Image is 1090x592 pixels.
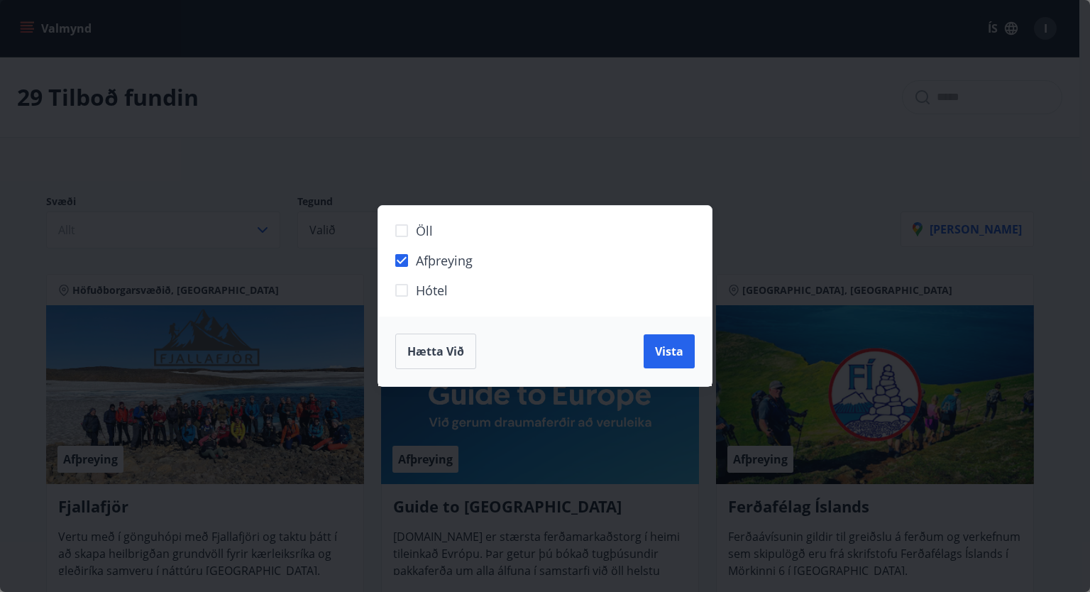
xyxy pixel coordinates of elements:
button: Vista [644,334,695,368]
span: Vista [655,344,683,359]
span: Öll [416,221,433,240]
span: Afþreying [416,251,473,270]
span: Hótel [416,281,448,300]
button: Hætta við [395,334,476,369]
span: Hætta við [407,344,464,359]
